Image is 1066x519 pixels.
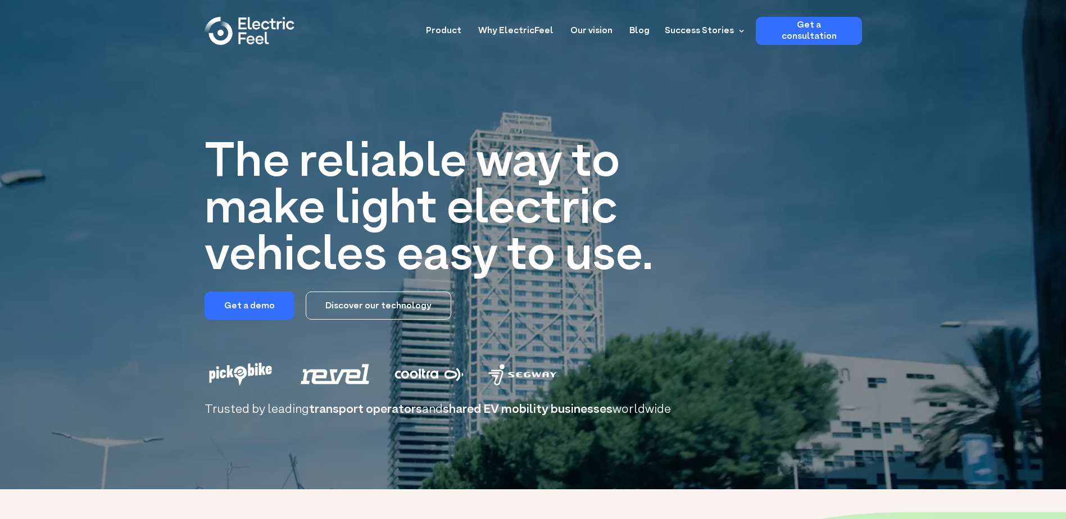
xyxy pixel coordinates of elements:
span: shared EV mobility businesses [443,401,613,418]
a: Why ElectricFeel [478,17,554,38]
h2: Trusted by leading and worldwide [205,403,862,416]
div: Success Stories [665,24,734,38]
a: Our vision [570,17,613,38]
a: Get a demo [205,292,294,320]
a: Discover our technology [306,292,451,320]
span: transport operators [309,401,422,418]
a: Blog [629,17,650,38]
div: Success Stories [658,17,747,45]
h1: The reliable way to make light electric vehicles easy to use. [205,140,673,280]
a: Get a consultation [756,17,862,45]
a: Product [426,17,461,38]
